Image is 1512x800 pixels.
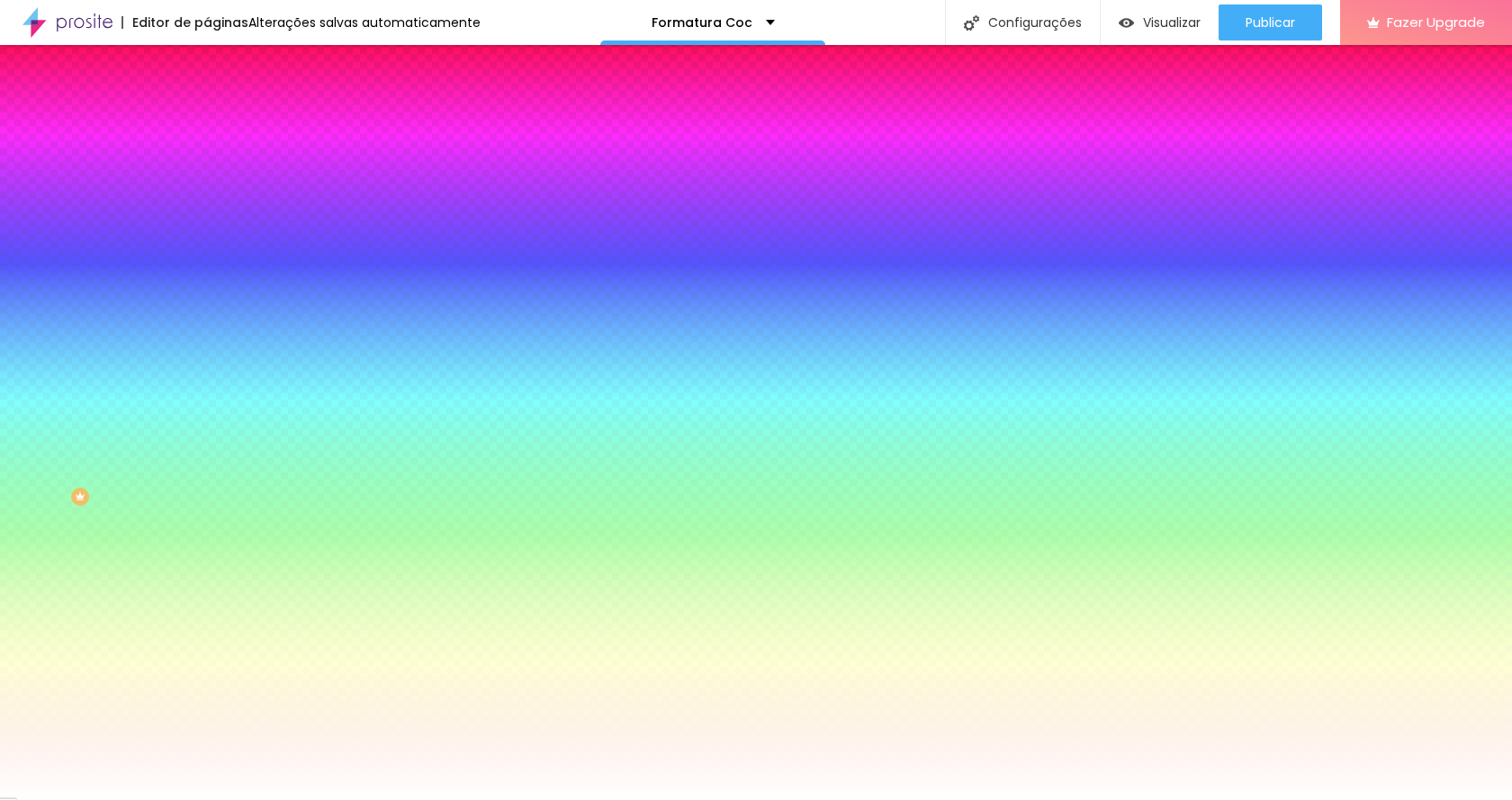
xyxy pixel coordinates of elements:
button: Visualizar [1101,4,1219,40]
p: Formatura Coc [652,16,752,29]
div: Editor de páginas [121,16,248,29]
button: Publicar [1219,4,1322,40]
img: Icone [964,15,979,31]
div: Alterações salvas automaticamente [248,16,481,29]
span: Visualizar [1143,15,1201,30]
img: view-1.svg [1119,15,1134,31]
span: Publicar [1246,15,1295,30]
span: Fazer Upgrade [1387,14,1485,30]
